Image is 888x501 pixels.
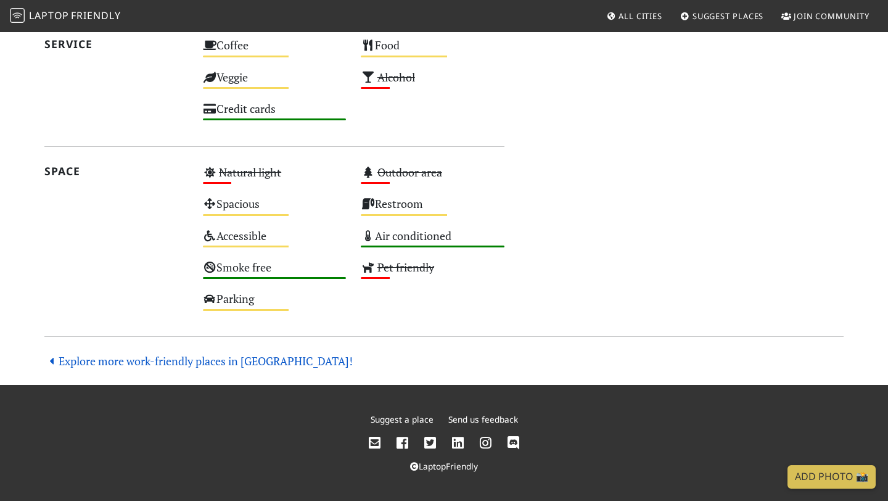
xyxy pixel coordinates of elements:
a: Join Community [776,5,874,27]
a: Send us feedback [448,413,518,425]
div: Coffee [195,35,354,67]
div: Credit cards [195,99,354,130]
s: Alcohol [377,70,415,85]
span: Suggest Places [693,10,764,22]
span: Laptop [29,9,69,22]
div: Accessible [195,226,354,257]
a: Suggest a place [371,413,434,425]
span: Join Community [794,10,869,22]
span: All Cities [619,10,662,22]
div: Smoke free [195,257,354,289]
img: LaptopFriendly [10,8,25,23]
s: Natural light [219,165,281,180]
h2: Service [44,38,188,51]
a: All Cities [601,5,667,27]
div: Restroom [353,194,512,225]
div: Parking [195,289,354,320]
s: Pet friendly [377,260,434,275]
div: Spacious [195,194,354,225]
a: Suggest Places [675,5,769,27]
s: Outdoor area [377,165,442,180]
a: Add Photo 📸 [787,465,876,489]
div: Food [353,35,512,67]
span: Friendly [71,9,120,22]
div: Veggie [195,67,354,99]
div: Air conditioned [353,226,512,257]
a: Explore more work-friendly places in [GEOGRAPHIC_DATA]! [44,354,353,368]
a: LaptopFriendly LaptopFriendly [10,6,121,27]
a: LaptopFriendly [410,460,478,472]
h2: Space [44,165,188,178]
